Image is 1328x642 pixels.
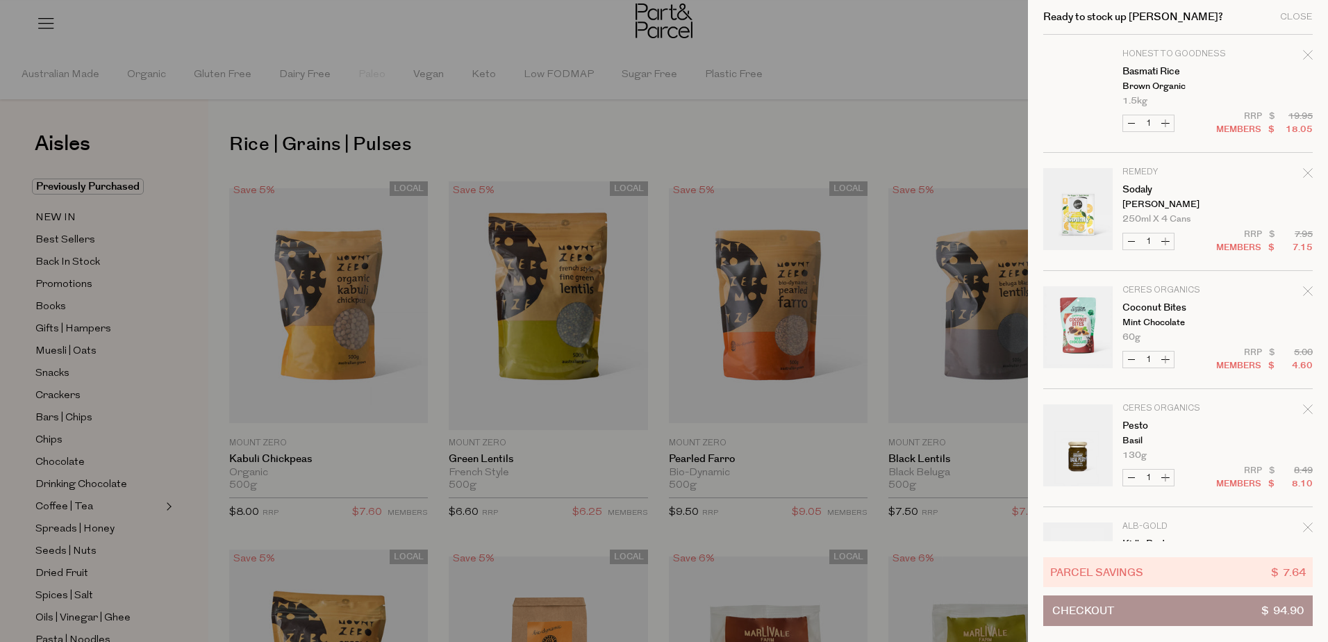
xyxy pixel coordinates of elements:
input: QTY Basmati Rice [1140,115,1157,131]
a: Kid's Pasta [1122,539,1230,549]
span: 130g [1122,451,1147,460]
a: Pesto [1122,421,1230,431]
a: Sodaly [1122,185,1230,195]
p: [PERSON_NAME] [1122,200,1230,209]
span: 1.5kg [1122,97,1147,106]
div: Remove Kid's Pasta [1303,520,1313,539]
div: Close [1280,13,1313,22]
div: Remove Sodaly [1303,166,1313,185]
span: 250ml x 4 Cans [1122,215,1190,224]
span: Parcel Savings [1050,564,1143,580]
div: Remove Coconut Bites [1303,284,1313,303]
p: Alb-Gold [1122,522,1230,531]
input: QTY Coconut Bites [1140,352,1157,368]
p: Remedy [1122,168,1230,176]
p: Honest to Goodness [1122,50,1230,58]
a: Basmati Rice [1122,67,1230,76]
p: Ceres Organics [1122,404,1230,413]
div: Remove Pesto [1303,402,1313,421]
span: 60g [1122,333,1140,342]
p: Basil [1122,436,1230,445]
p: Ceres Organics [1122,286,1230,295]
span: $ 94.90 [1261,596,1304,625]
span: $ 7.64 [1271,564,1306,580]
button: Checkout$ 94.90 [1043,595,1313,626]
input: QTY Sodaly [1140,233,1157,249]
p: Mint Chocolate [1122,318,1230,327]
input: QTY Pesto [1140,470,1157,486]
a: Coconut Bites [1122,303,1230,313]
p: Brown Organic [1122,82,1230,91]
h2: Ready to stock up [PERSON_NAME]? [1043,12,1223,22]
span: Checkout [1052,596,1114,625]
div: Remove Basmati Rice [1303,48,1313,67]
